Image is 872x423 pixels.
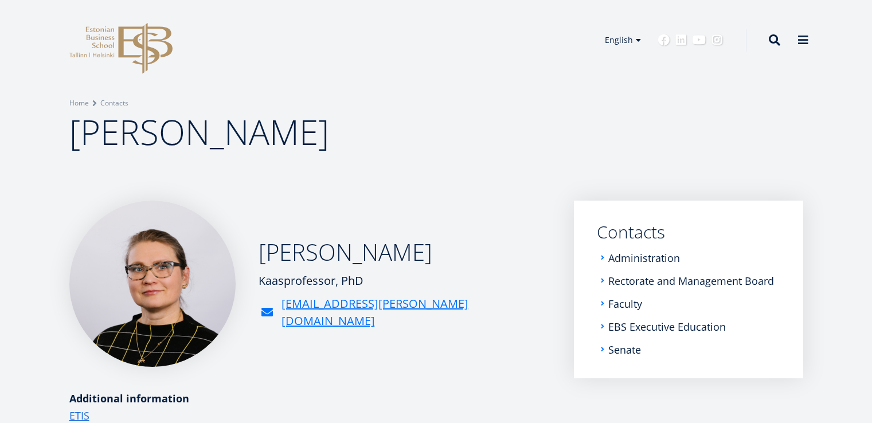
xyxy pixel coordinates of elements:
a: EBS Executive Education [608,321,726,332]
a: Contacts [100,97,128,109]
a: Home [69,97,89,109]
span: [PERSON_NAME] [69,108,329,155]
a: Instagram [711,34,723,46]
a: Rectorate and Management Board [608,275,774,287]
a: Youtube [693,34,706,46]
a: Administration [608,252,680,264]
a: [EMAIL_ADDRESS][PERSON_NAME][DOMAIN_NAME] [281,295,551,330]
div: Additional information [69,390,551,407]
h2: [PERSON_NAME] [259,238,551,267]
img: Kätlin Pulk [69,201,236,367]
a: Contacts [597,224,780,241]
a: Linkedin [675,34,687,46]
div: Kaasprofessor, PhD [259,272,551,289]
a: Faculty [608,298,642,310]
a: Senate [608,344,641,355]
a: Facebook [658,34,670,46]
